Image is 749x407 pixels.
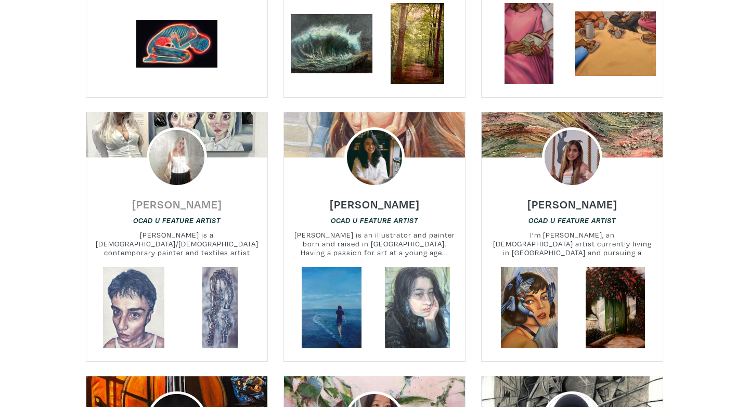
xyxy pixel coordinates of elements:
[330,197,420,211] h6: [PERSON_NAME]
[133,215,221,225] a: OCAD U Feature Artist
[284,230,465,258] small: [PERSON_NAME] is an illustrator and painter born and raised in [GEOGRAPHIC_DATA]. Having a passio...
[86,230,267,258] small: [PERSON_NAME] is a [DEMOGRAPHIC_DATA]/[DEMOGRAPHIC_DATA] contemporary painter and textiles artist...
[147,127,207,188] img: phpThumb.php
[132,195,222,207] a: [PERSON_NAME]
[331,216,418,225] em: OCAD U Feature Artist
[344,127,405,188] img: phpThumb.php
[528,215,616,225] a: OCAD U Feature Artist
[133,216,221,225] em: OCAD U Feature Artist
[482,230,663,258] small: I’m [PERSON_NAME], an [DEMOGRAPHIC_DATA] artist currently living in [GEOGRAPHIC_DATA] and pursuin...
[542,127,602,188] img: phpThumb.php
[331,215,418,225] a: OCAD U Feature Artist
[527,197,617,211] h6: [PERSON_NAME]
[330,195,420,207] a: [PERSON_NAME]
[527,195,617,207] a: [PERSON_NAME]
[528,216,616,225] em: OCAD U Feature Artist
[132,197,222,211] h6: [PERSON_NAME]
